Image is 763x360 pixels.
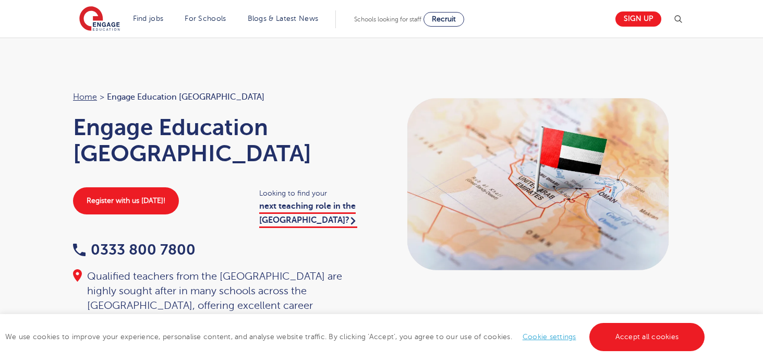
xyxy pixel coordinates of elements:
span: Schools looking for staff [354,16,421,23]
span: > [100,92,104,102]
a: next teaching role in the [GEOGRAPHIC_DATA]? [259,201,357,227]
span: Looking to find your [259,187,371,199]
span: We use cookies to improve your experience, personalise content, and analyse website traffic. By c... [5,333,707,341]
a: Cookie settings [523,333,576,341]
a: For Schools [185,15,226,22]
span: Engage Education [GEOGRAPHIC_DATA] [107,90,264,104]
a: Blogs & Latest News [248,15,319,22]
a: Accept all cookies [589,323,705,351]
a: Sign up [615,11,661,27]
h1: Engage Education [GEOGRAPHIC_DATA] [73,114,371,166]
a: Home [73,92,97,102]
nav: breadcrumb [73,90,371,104]
a: 0333 800 7800 [73,242,196,258]
span: Recruit [432,15,456,23]
img: Engage Education [79,6,120,32]
a: Recruit [423,12,464,27]
a: Find jobs [133,15,164,22]
div: Qualified teachers from the [GEOGRAPHIC_DATA] are highly sought after in many schools across the ... [73,269,371,328]
a: Register with us [DATE]! [73,187,179,214]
